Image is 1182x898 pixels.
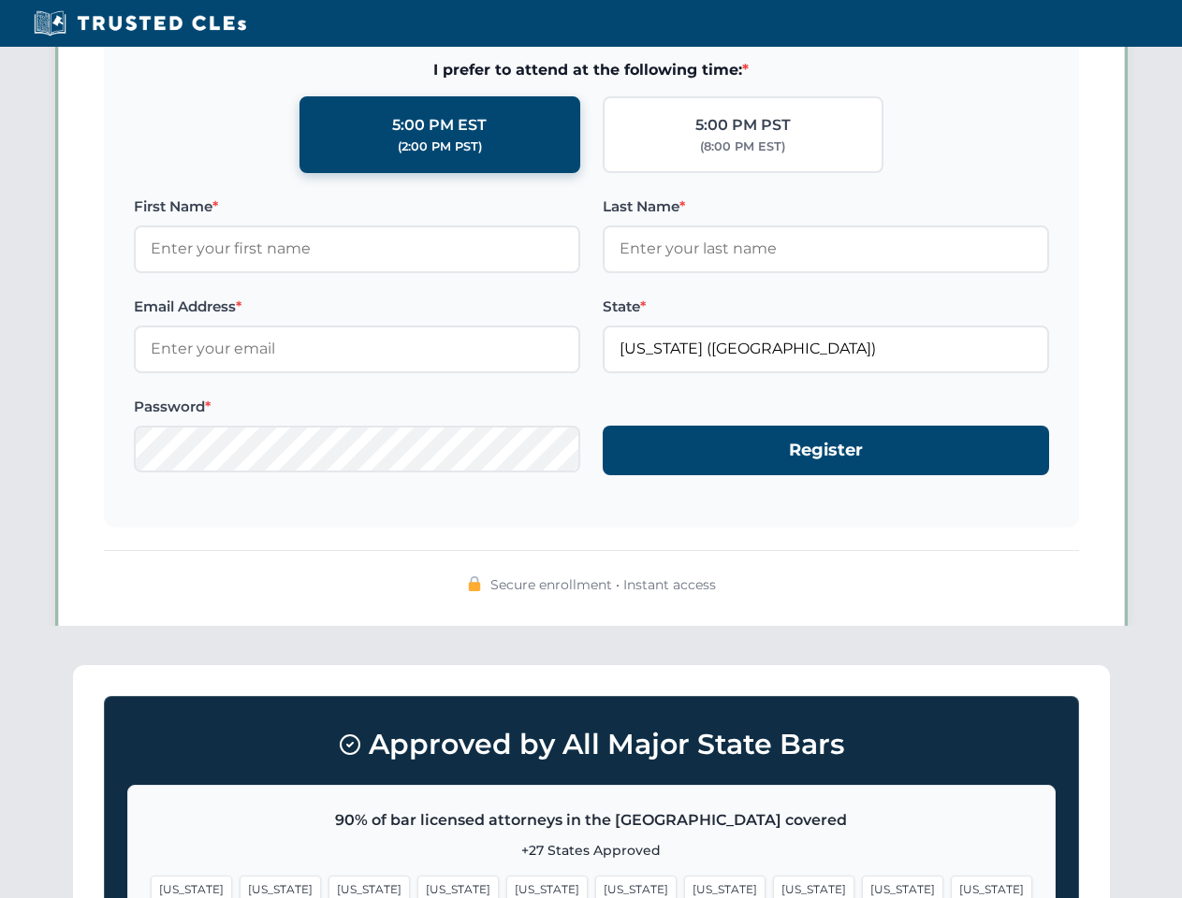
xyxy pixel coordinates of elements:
[398,138,482,156] div: (2:00 PM PST)
[134,396,580,418] label: Password
[603,326,1049,372] input: Florida (FL)
[695,113,791,138] div: 5:00 PM PST
[134,58,1049,82] span: I prefer to attend at the following time:
[603,225,1049,272] input: Enter your last name
[392,113,487,138] div: 5:00 PM EST
[134,326,580,372] input: Enter your email
[28,9,252,37] img: Trusted CLEs
[134,225,580,272] input: Enter your first name
[603,296,1049,318] label: State
[134,296,580,318] label: Email Address
[467,576,482,591] img: 🔒
[603,426,1049,475] button: Register
[151,808,1032,833] p: 90% of bar licensed attorneys in the [GEOGRAPHIC_DATA] covered
[134,196,580,218] label: First Name
[700,138,785,156] div: (8:00 PM EST)
[603,196,1049,218] label: Last Name
[151,840,1032,861] p: +27 States Approved
[490,574,716,595] span: Secure enrollment • Instant access
[127,719,1056,770] h3: Approved by All Major State Bars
